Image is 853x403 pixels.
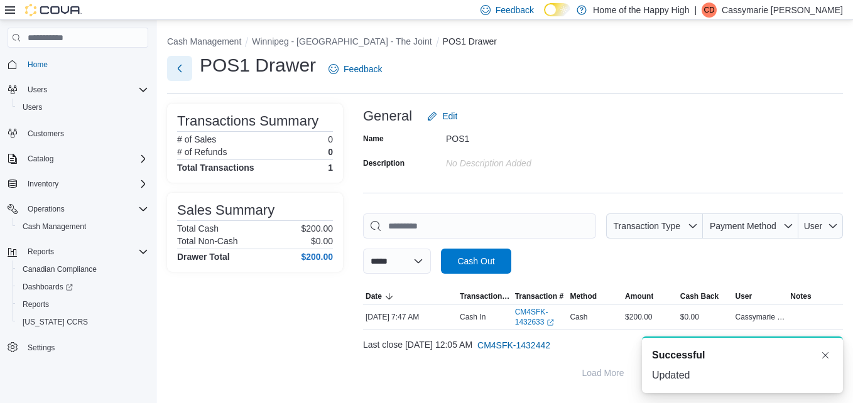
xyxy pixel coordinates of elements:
h3: General [363,109,412,124]
button: Users [13,99,153,116]
nav: Complex example [8,50,148,389]
span: Reports [23,299,49,309]
button: User [733,289,788,304]
button: Amount [622,289,678,304]
button: Cash Management [13,218,153,235]
a: Canadian Compliance [18,262,102,277]
button: Cash Management [167,36,241,46]
div: Notification [652,348,833,363]
a: Dashboards [13,278,153,296]
span: Inventory [23,176,148,191]
button: Users [23,82,52,97]
h3: Sales Summary [177,203,274,218]
button: Settings [3,338,153,357]
span: Washington CCRS [18,314,148,330]
span: Cash Management [23,222,86,232]
button: Catalog [3,150,153,168]
span: Catalog [23,151,148,166]
h6: # of Refunds [177,147,227,157]
p: 0 [328,147,333,157]
button: Edit [422,104,462,129]
span: Users [28,85,47,95]
button: Operations [3,200,153,218]
div: Updated [652,368,833,383]
button: Transaction # [513,289,568,304]
button: Inventory [23,176,63,191]
span: Date [366,291,382,301]
span: Payment Method [710,221,776,231]
span: Inventory [28,179,58,189]
div: $0.00 [678,309,733,325]
span: Feedback [344,63,382,75]
p: Home of the Happy High [593,3,689,18]
span: Customers [28,129,64,139]
a: Feedback [323,56,387,82]
button: Users [3,81,153,99]
button: Reports [23,244,59,259]
input: Dark Mode [544,3,570,16]
span: CM4SFK-1432442 [477,339,550,352]
div: Cassymarie D'Errico [702,3,717,18]
span: [US_STATE] CCRS [23,317,88,327]
button: Reports [13,296,153,313]
h4: 1 [328,163,333,173]
span: Settings [28,343,55,353]
span: Transaction Type [613,221,680,231]
span: $200.00 [625,312,652,322]
span: Successful [652,348,705,363]
img: Cova [25,4,82,16]
p: | [694,3,697,18]
button: Next [167,56,192,81]
p: 0 [328,134,333,144]
span: Method [570,291,597,301]
button: Date [363,289,457,304]
button: Cash Out [441,249,511,274]
span: Cash Out [457,255,494,267]
div: [DATE] 7:47 AM [363,309,457,325]
span: Users [18,100,148,115]
span: Notes [790,291,811,301]
div: POS1 [446,129,614,144]
input: This is a search bar. As you type, the results lower in the page will automatically filter. [363,213,596,239]
h3: Transactions Summary [177,114,318,129]
span: Settings [23,340,148,355]
button: Inventory [3,175,153,193]
a: Customers [23,126,69,141]
span: Home [28,60,48,70]
button: Transaction Type [606,213,703,239]
span: Canadian Compliance [23,264,97,274]
h6: Total Cash [177,223,219,234]
span: Dashboards [18,279,148,294]
button: Operations [23,201,70,217]
button: Catalog [23,151,58,166]
span: Home [23,56,148,72]
span: CD [704,3,714,18]
span: Cash Back [680,291,719,301]
button: [US_STATE] CCRS [13,313,153,331]
span: Users [23,102,42,112]
button: Payment Method [703,213,798,239]
span: Dashboards [23,282,73,292]
a: CM4SFK-1432633External link [515,307,565,327]
button: Load More [363,360,843,385]
a: Home [23,57,53,72]
a: Settings [23,340,60,355]
span: Operations [23,201,148,217]
span: Transaction # [515,291,563,301]
a: Cash Management [18,219,91,234]
button: POS1 Drawer [443,36,497,46]
span: User [736,291,752,301]
h1: POS1 Drawer [200,53,316,78]
span: User [804,221,823,231]
a: [US_STATE] CCRS [18,314,93,330]
label: Name [363,134,384,144]
div: No Description added [446,153,614,168]
nav: An example of EuiBreadcrumbs [167,35,843,50]
div: Last close [DATE] 12:05 AM [363,333,843,358]
h4: Total Transactions [177,163,254,173]
span: Cash [570,312,587,322]
span: Cash Management [18,219,148,234]
svg: External link [546,319,554,326]
button: Canadian Compliance [13,261,153,278]
h6: # of Sales [177,134,216,144]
